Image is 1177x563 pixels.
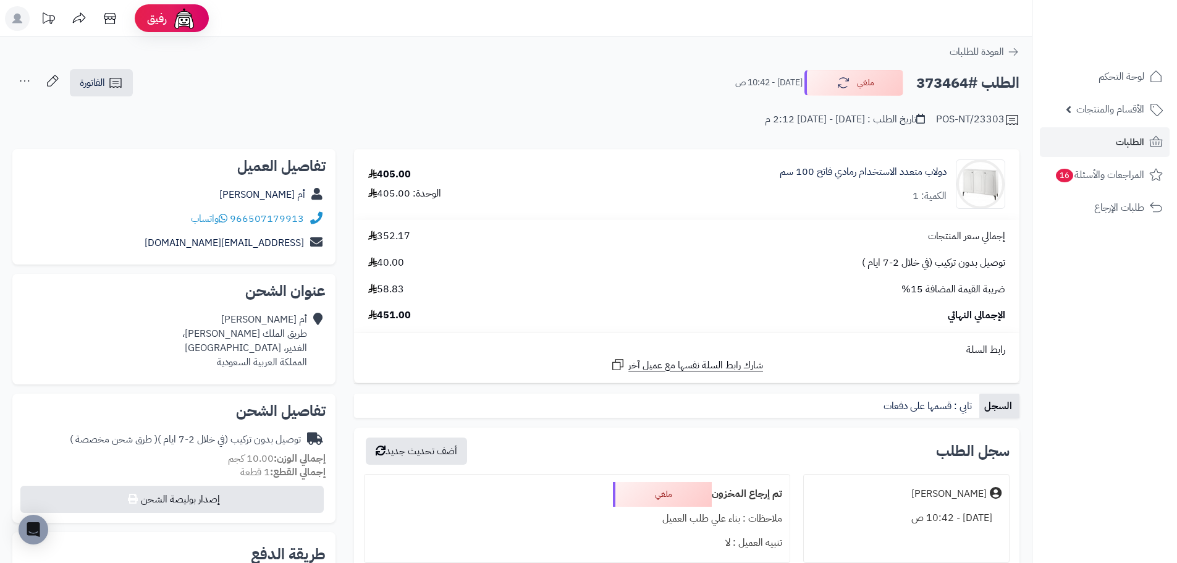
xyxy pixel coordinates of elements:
[368,167,411,182] div: 405.00
[80,75,105,90] span: الفاتورة
[70,433,301,447] div: توصيل بدون تركيب (في خلال 2-7 ايام )
[70,69,133,96] a: الفاتورة
[191,211,227,226] a: واتساب
[804,70,903,96] button: ملغي
[956,159,1005,209] img: 1738405666-110113010118-90x90.jpg
[610,357,763,373] a: شارك رابط السلة نفسها مع عميل آخر
[368,187,441,201] div: الوحدة: 405.00
[950,44,1019,59] a: العودة للطلبات
[230,211,304,226] a: 966507179913
[368,256,404,270] span: 40.00
[916,70,1019,96] h2: الطلب #373464
[862,256,1005,270] span: توصيل بدون تركيب (في خلال 2-7 ايام )
[1093,33,1165,59] img: logo-2.png
[20,486,324,513] button: إصدار بوليصة الشحن
[372,507,782,531] div: ملاحظات : بناء علي طلب العميل
[628,358,763,373] span: شارك رابط السلة نفسها مع عميل آخر
[368,308,411,323] span: 451.00
[274,451,326,466] strong: إجمالي الوزن:
[251,547,326,562] h2: طريقة الدفع
[240,465,326,480] small: 1 قطعة
[1076,101,1144,118] span: الأقسام والمنتجات
[765,112,925,127] div: تاريخ الطلب : [DATE] - [DATE] 2:12 م
[372,531,782,555] div: تنبيه العميل : لا
[1055,166,1144,184] span: المراجعات والأسئلة
[368,282,404,297] span: 58.83
[33,6,64,34] a: تحديثات المنصة
[22,159,326,174] h2: تفاصيل العميل
[228,451,326,466] small: 10.00 كجم
[613,482,712,507] div: ملغي
[712,486,782,501] b: تم إرجاع المخزون
[979,394,1019,418] a: السجل
[19,515,48,544] div: Open Intercom Messenger
[1099,68,1144,85] span: لوحة التحكم
[22,284,326,298] h2: عنوان الشحن
[219,187,305,202] a: أم [PERSON_NAME]
[1056,169,1073,182] span: 16
[270,465,326,480] strong: إجمالي القطع:
[911,487,987,501] div: [PERSON_NAME]
[1040,127,1170,157] a: الطلبات
[147,11,167,26] span: رفيق
[950,44,1004,59] span: العودة للطلبات
[172,6,196,31] img: ai-face.png
[145,235,304,250] a: [EMAIL_ADDRESS][DOMAIN_NAME]
[936,444,1010,459] h3: سجل الطلب
[928,229,1005,243] span: إجمالي سعر المنتجات
[1094,199,1144,216] span: طلبات الإرجاع
[1116,133,1144,151] span: الطلبات
[948,308,1005,323] span: الإجمالي النهائي
[936,112,1019,127] div: POS-NT/23303
[359,343,1015,357] div: رابط السلة
[879,394,979,418] a: تابي : قسمها على دفعات
[366,438,467,465] button: أضف تحديث جديد
[22,404,326,418] h2: تفاصيل الشحن
[368,229,410,243] span: 352.17
[1040,62,1170,91] a: لوحة التحكم
[70,432,158,447] span: ( طرق شحن مخصصة )
[811,506,1002,530] div: [DATE] - 10:42 ص
[182,313,307,369] div: أم [PERSON_NAME] طريق الملك [PERSON_NAME]، الغدير، [GEOGRAPHIC_DATA] المملكة العربية السعودية
[901,282,1005,297] span: ضريبة القيمة المضافة 15%
[780,165,947,179] a: دولاب متعدد الاستخدام رمادي فاتح 100 سم
[735,77,803,89] small: [DATE] - 10:42 ص
[1040,160,1170,190] a: المراجعات والأسئلة16
[1040,193,1170,222] a: طلبات الإرجاع
[913,189,947,203] div: الكمية: 1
